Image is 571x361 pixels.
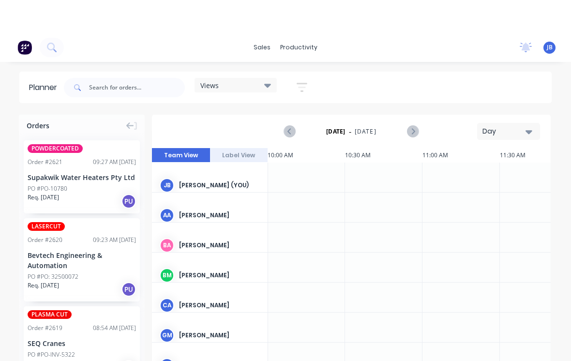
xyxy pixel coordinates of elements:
img: Factory [17,40,32,55]
strong: [DATE] [326,127,346,136]
div: BA [160,238,174,253]
div: Order # 2619 [28,324,62,332]
button: Label View [210,148,268,163]
button: Next page [407,125,418,137]
div: Day [482,126,527,136]
span: [DATE] [355,127,376,136]
span: Req. [DATE] [28,281,59,290]
div: AA [160,208,174,223]
div: [PERSON_NAME] [179,271,260,280]
div: 11:00 AM [422,148,500,163]
div: productivity [275,40,322,55]
div: 09:27 AM [DATE] [93,158,136,166]
button: Day [477,123,540,140]
div: Order # 2620 [28,236,62,244]
button: Previous page [285,125,296,137]
span: - [349,126,351,137]
div: BM [160,268,174,283]
div: JB [160,178,174,193]
span: Views [200,80,219,90]
span: PLASMA CUT [28,310,72,319]
div: Planner [29,82,62,93]
div: 08:54 AM [DATE] [93,324,136,332]
span: POWDERCOATED [28,144,83,153]
input: Search for orders... [89,78,185,97]
div: 10:30 AM [345,148,422,163]
div: SEQ Cranes [28,338,136,348]
div: [PERSON_NAME] [179,301,260,310]
button: Team View [152,148,210,163]
div: PU [121,194,136,209]
div: GM [160,328,174,343]
span: Orders [27,120,49,131]
div: PU [121,282,136,297]
span: JB [547,43,553,52]
div: PO #PO: 32500072 [28,272,78,281]
div: 09:23 AM [DATE] [93,236,136,244]
div: CA [160,298,174,313]
div: [PERSON_NAME] [179,211,260,220]
div: 10:00 AM [268,148,345,163]
div: Bevtech Engineering & Automation [28,250,136,271]
div: sales [249,40,275,55]
div: Supakwik Water Heaters Pty Ltd [28,172,136,182]
div: PO #PO-INV-5322 [28,350,75,359]
span: LASERCUT [28,222,65,231]
div: [PERSON_NAME] [179,241,260,250]
div: PO #PO-10780 [28,184,67,193]
div: [PERSON_NAME] [179,331,260,340]
span: Req. [DATE] [28,193,59,202]
div: Order # 2621 [28,158,62,166]
div: [PERSON_NAME] (You) [179,181,260,190]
